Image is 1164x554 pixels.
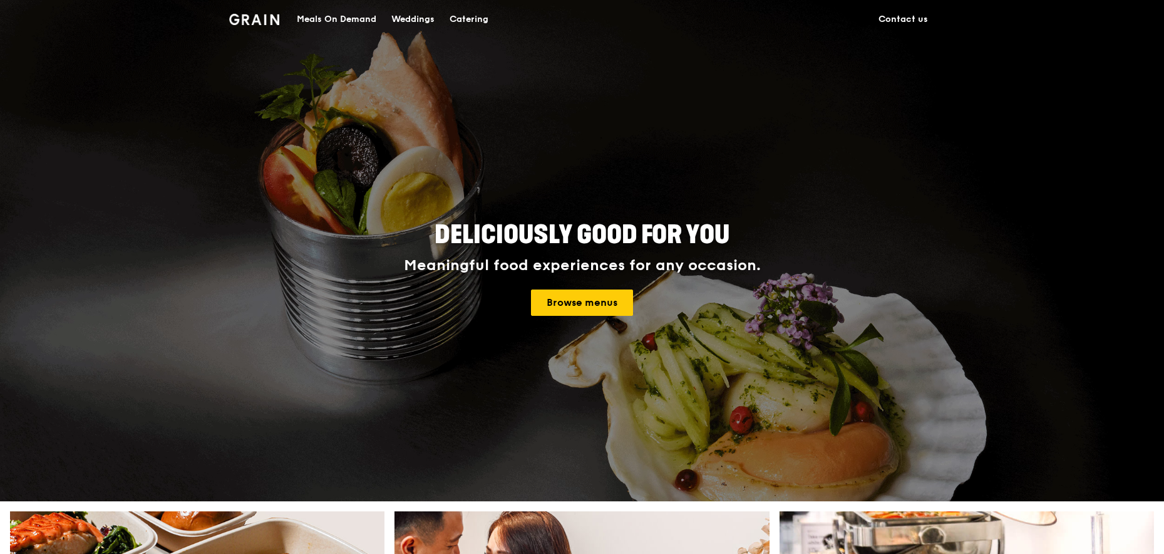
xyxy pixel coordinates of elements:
a: Browse menus [531,290,633,316]
div: Meals On Demand [297,1,376,38]
div: Weddings [391,1,435,38]
a: Catering [442,1,496,38]
a: Weddings [384,1,442,38]
a: Contact us [871,1,935,38]
div: Catering [450,1,488,38]
div: Meaningful food experiences for any occasion. [357,257,808,274]
span: Deliciously good for you [435,220,729,250]
img: Grain [229,14,280,25]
